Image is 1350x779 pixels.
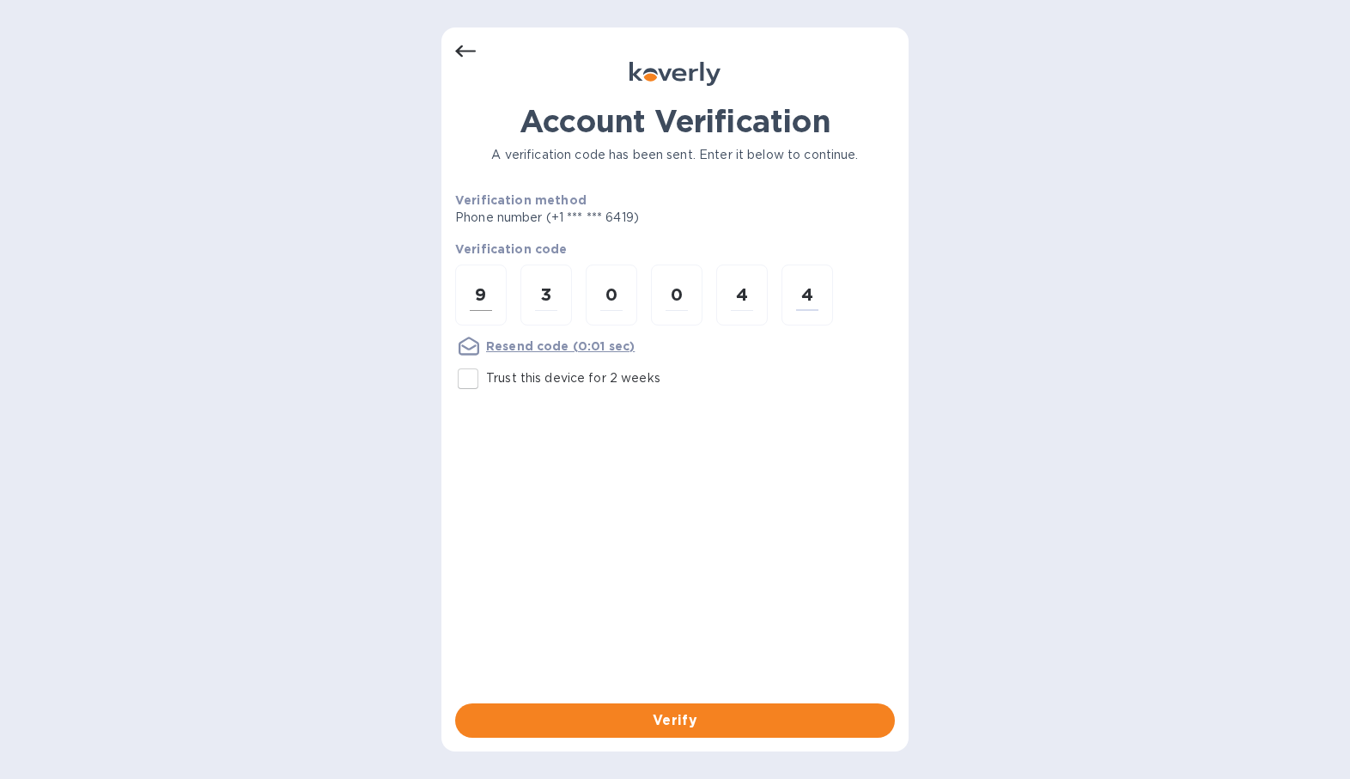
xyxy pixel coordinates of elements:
[455,209,770,227] p: Phone number (+1 *** *** 6419)
[455,103,895,139] h1: Account Verification
[455,146,895,164] p: A verification code has been sent. Enter it below to continue.
[455,240,895,258] p: Verification code
[455,193,587,207] b: Verification method
[469,710,881,731] span: Verify
[455,703,895,738] button: Verify
[486,339,635,353] u: Resend code (0:01 sec)
[486,369,660,387] p: Trust this device for 2 weeks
